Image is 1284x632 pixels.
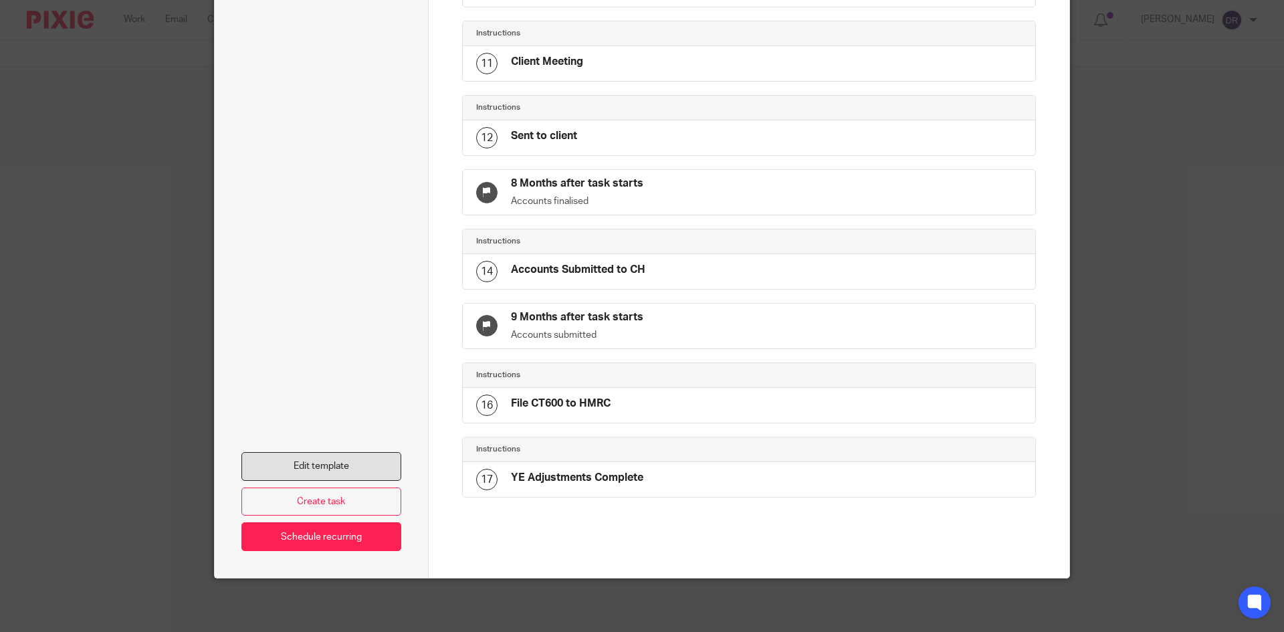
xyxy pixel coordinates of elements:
[476,53,498,74] div: 11
[241,522,401,551] a: Schedule recurring
[511,397,611,411] h4: File CT600 to HMRC
[476,370,749,381] h4: Instructions
[511,195,749,208] p: Accounts finalised
[511,310,749,324] h4: 9 Months after task starts
[476,236,749,247] h4: Instructions
[511,55,583,69] h4: Client Meeting
[476,261,498,282] div: 14
[476,102,749,113] h4: Instructions
[511,328,749,342] p: Accounts submitted
[476,127,498,148] div: 12
[476,395,498,416] div: 16
[476,28,749,39] h4: Instructions
[241,488,401,516] a: Create task
[241,452,401,481] a: Edit template
[476,444,749,455] h4: Instructions
[511,177,749,191] h4: 8 Months after task starts
[511,263,645,277] h4: Accounts Submitted to CH
[511,129,577,143] h4: Sent to client
[511,471,643,485] h4: YE Adjustments Complete
[476,469,498,490] div: 17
